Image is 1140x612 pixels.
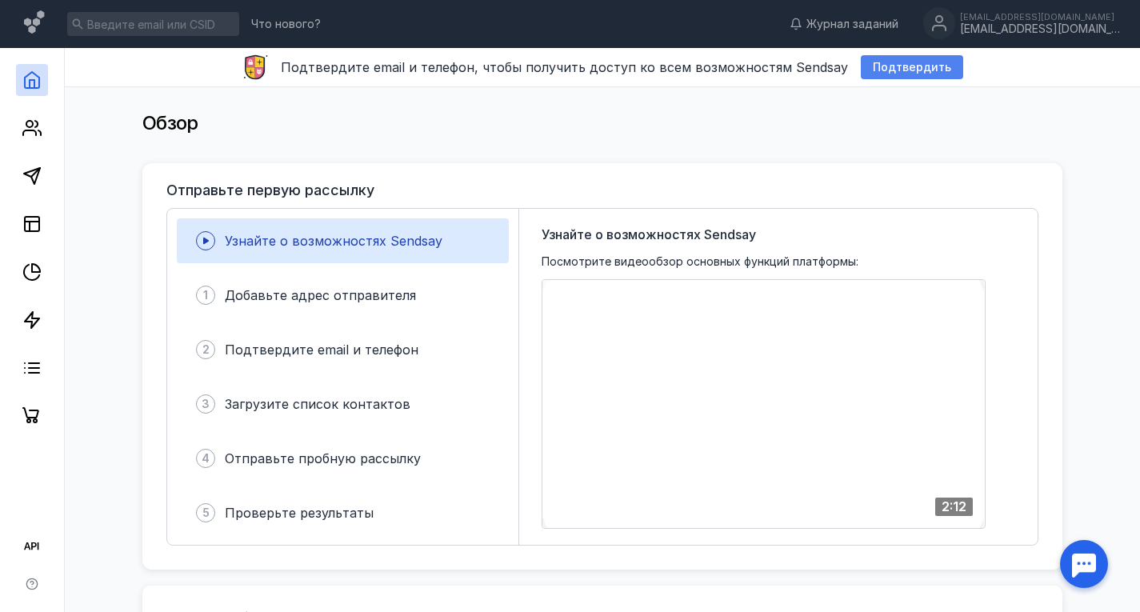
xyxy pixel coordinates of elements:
[861,55,963,79] button: Подтвердить
[225,396,410,412] span: Загрузите список контактов
[806,16,898,32] span: Журнал заданий
[225,233,442,249] span: Узнайте о возможностях Sendsay
[225,450,421,466] span: Отправьте пробную рассылку
[225,505,374,521] span: Проверьте результаты
[935,498,973,516] div: 2:12
[225,287,416,303] span: Добавьте адрес отправителя
[203,287,208,303] span: 1
[542,254,858,270] span: Посмотрите видеообзор основных функций платформы:
[202,450,210,466] span: 4
[960,22,1120,36] div: [EMAIL_ADDRESS][DOMAIN_NAME]
[225,342,418,358] span: Подтвердите email и телефон
[782,16,906,32] a: Журнал заданий
[142,111,198,134] span: Обзор
[873,61,951,74] span: Подтвердить
[202,396,210,412] span: 3
[281,59,848,75] span: Подтвердите email и телефон, чтобы получить доступ ко всем возможностям Sendsay
[166,182,374,198] h3: Отправьте первую рассылку
[243,18,329,30] a: Что нового?
[202,505,210,521] span: 5
[960,12,1120,22] div: [EMAIL_ADDRESS][DOMAIN_NAME]
[542,225,756,244] span: Узнайте о возможностях Sendsay
[251,18,321,30] span: Что нового?
[67,12,239,36] input: Введите email или CSID
[202,342,210,358] span: 2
